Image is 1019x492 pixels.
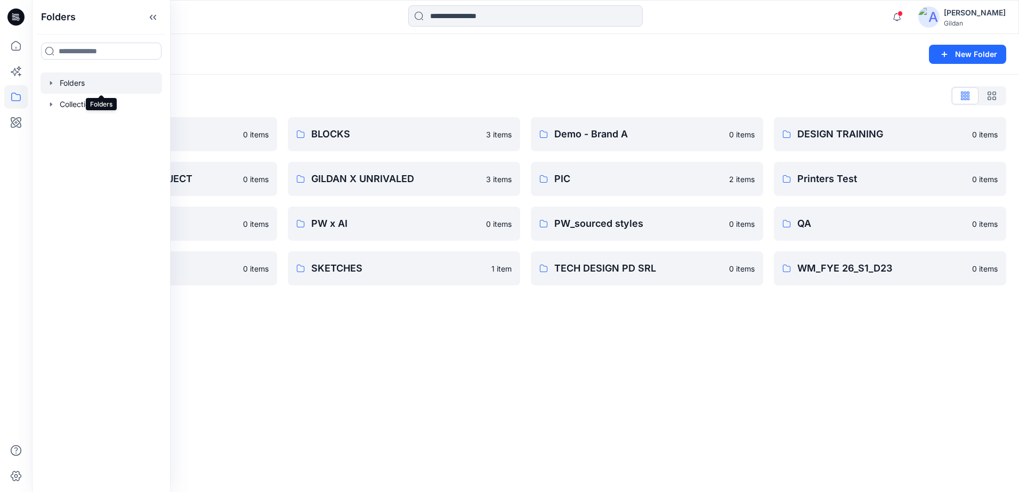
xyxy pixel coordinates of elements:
p: 2 items [729,174,755,185]
a: PIC2 items [531,162,763,196]
a: WM_FYE 26_S1_D230 items [774,251,1006,285]
p: PW_sourced styles [554,216,723,231]
p: SKETCHES [311,261,485,276]
p: DESIGN TRAINING [797,127,966,142]
p: 0 items [243,218,269,229]
p: BLOCKS [311,127,480,142]
button: New Folder [929,45,1006,64]
a: Printers Test0 items [774,162,1006,196]
p: 0 items [729,263,755,274]
p: WM_FYE 26_S1_D23 [797,261,966,276]
p: 0 items [972,218,998,229]
img: avatar [918,6,940,28]
div: [PERSON_NAME] [944,6,1006,19]
p: Printers Test [797,171,966,186]
a: DESIGN TRAINING0 items [774,117,1006,151]
a: GILDAN X UNRIVALED3 items [288,162,520,196]
p: 3 items [486,174,512,185]
p: 0 items [972,263,998,274]
p: 0 items [243,174,269,185]
p: TECH DESIGN PD SRL [554,261,723,276]
a: QA0 items [774,207,1006,241]
a: TECH DESIGN PD SRL0 items [531,251,763,285]
p: 0 items [243,129,269,140]
p: GILDAN X UNRIVALED [311,171,480,186]
p: PW x AI [311,216,480,231]
p: 0 items [729,129,755,140]
p: QA [797,216,966,231]
p: 0 items [243,263,269,274]
a: PW x AI0 items [288,207,520,241]
a: BLOCKS3 items [288,117,520,151]
div: Gildan [944,19,1006,27]
p: 0 items [972,174,998,185]
a: Demo - Brand A0 items [531,117,763,151]
p: 0 items [729,218,755,229]
a: SKETCHES1 item [288,251,520,285]
p: 3 items [486,129,512,140]
p: 0 items [972,129,998,140]
p: PIC [554,171,723,186]
p: Demo - Brand A [554,127,723,142]
p: 1 item [491,263,512,274]
p: 0 items [486,218,512,229]
a: PW_sourced styles0 items [531,207,763,241]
